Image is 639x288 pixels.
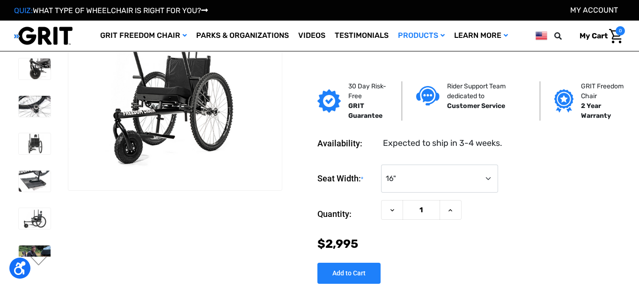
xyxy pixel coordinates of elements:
strong: GRIT Guarantee [348,102,382,120]
img: GRIT Freedom Chair: 3.0 [68,24,282,166]
span: $2,995 [317,237,358,251]
a: Videos [294,21,330,51]
label: Seat Width: [317,165,376,193]
button: Go to slide 2 of 3 [29,256,49,267]
img: GRIT Freedom Chair: 3.0 [19,245,51,269]
img: GRIT Freedom Chair: 3.0 [19,58,51,79]
img: Customer service [416,86,440,105]
img: GRIT All-Terrain Wheelchair and Mobility Equipment [14,26,73,45]
dt: Availability: [317,137,376,150]
span: 0 [616,26,625,36]
img: us.png [536,30,547,42]
a: Cart with 0 items [573,26,625,46]
a: Testimonials [330,21,393,51]
img: GRIT Freedom Chair: 3.0 [19,133,51,154]
a: Account [570,6,618,14]
p: Rider Support Team dedicated to [447,81,526,101]
img: GRIT Freedom Chair: 3.0 [19,171,51,192]
p: GRIT Freedom Chair [581,81,628,101]
input: Add to Cart [317,263,381,284]
label: Quantity: [317,200,376,228]
span: My Cart [580,31,608,40]
a: Products [393,21,449,51]
a: Learn More [449,21,513,51]
span: QUIZ: [14,6,33,15]
a: QUIZ:WHAT TYPE OF WHEELCHAIR IS RIGHT FOR YOU? [14,6,208,15]
a: Parks & Organizations [191,21,294,51]
p: 30 Day Risk-Free [348,81,388,101]
strong: Customer Service [447,102,505,110]
strong: 2 Year Warranty [581,102,611,120]
a: GRIT Freedom Chair [95,21,191,51]
img: Cart [609,29,623,43]
img: GRIT Freedom Chair: 3.0 [19,96,51,117]
input: Search [558,26,573,46]
dd: Expected to ship in 3-4 weeks. [383,137,502,150]
img: Grit freedom [554,89,573,113]
img: GRIT Guarantee [317,89,341,113]
img: GRIT Freedom Chair: 3.0 [19,208,51,229]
